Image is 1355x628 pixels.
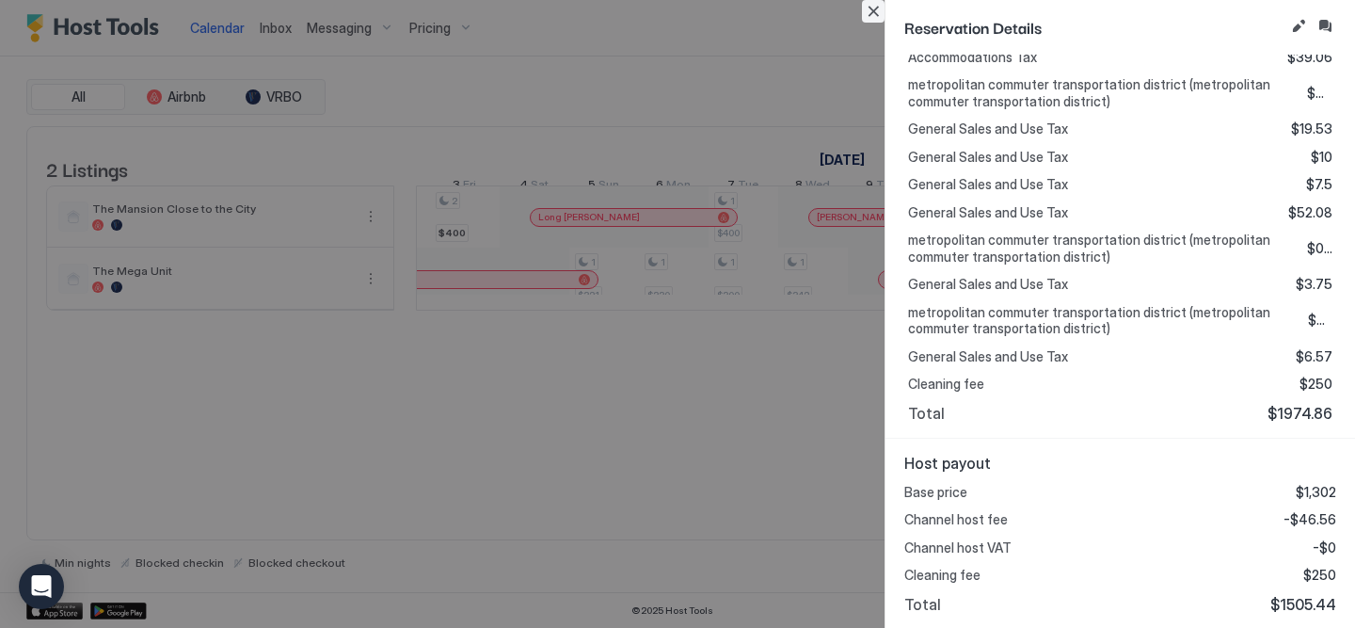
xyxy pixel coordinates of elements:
button: Inbox [1314,15,1336,38]
span: $1974.86 [1267,404,1332,423]
span: General Sales and Use Tax [908,121,1068,137]
span: Total [904,595,941,614]
span: $52.08 [1288,204,1332,221]
span: -$0 [1313,539,1336,556]
span: Total [908,404,945,423]
span: Channel host fee [904,511,1008,528]
span: Accommodations Tax [908,49,1037,66]
span: General Sales and Use Tax [908,276,1068,293]
span: $7.5 [1306,176,1332,193]
button: Edit reservation [1287,15,1310,38]
span: $10 [1311,149,1332,166]
span: metropolitan commuter transportation district (metropolitan commuter transportation district) [908,232,1292,265]
span: $0.94 [1307,240,1332,257]
span: Cleaning fee [908,376,984,393]
span: $1505.44 [1270,595,1336,614]
span: Base price [904,484,967,501]
span: General Sales and Use Tax [908,176,1068,193]
span: $250 [1303,567,1336,584]
span: Cleaning fee [904,567,980,584]
span: General Sales and Use Tax [908,204,1068,221]
span: $19.53 [1291,121,1332,137]
span: General Sales and Use Tax [908,149,1068,166]
span: General Sales and Use Tax [908,348,1068,365]
span: $6.57 [1296,348,1332,365]
span: Channel host VAT [904,539,1012,556]
span: $0.82 [1308,312,1332,329]
span: $3.75 [1296,276,1332,293]
span: $39.06 [1287,49,1332,66]
span: $4.88 [1307,85,1332,102]
span: Reservation Details [904,15,1283,39]
div: Open Intercom Messenger [19,564,64,609]
span: $1,302 [1296,484,1336,501]
span: Host payout [904,454,1336,473]
span: $250 [1299,376,1332,393]
span: -$46.56 [1283,511,1336,528]
span: metropolitan commuter transportation district (metropolitan commuter transportation district) [908,76,1292,109]
span: metropolitan commuter transportation district (metropolitan commuter transportation district) [908,304,1293,337]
